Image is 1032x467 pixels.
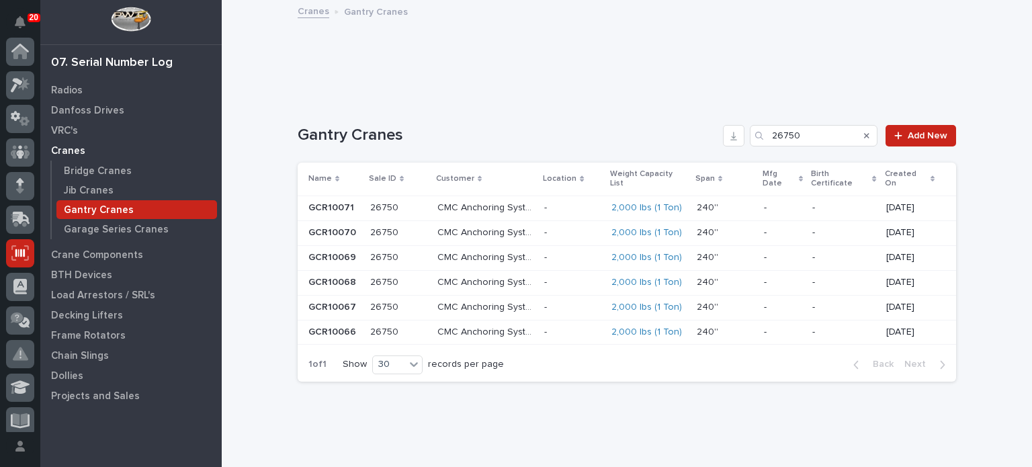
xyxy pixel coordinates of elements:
p: - [544,249,550,263]
tr: GCR10067GCR10067 2675026750 CMC Anchoring SystemsCMC Anchoring Systems -- 2,000 lbs (1 Ton) 240''... [298,295,956,320]
div: 07. Serial Number Log [51,56,173,71]
p: Bridge Cranes [64,165,132,177]
p: CMC Anchoring Systems [437,200,536,214]
p: 1 of 1 [298,348,337,381]
p: 26750 [370,274,401,288]
a: Cranes [298,3,329,18]
p: Dollies [51,370,83,382]
a: 2,000 lbs (1 Ton) [611,327,682,338]
span: Back [865,358,894,370]
p: GCR10070 [308,224,359,239]
p: - [544,224,550,239]
p: [DATE] [886,202,935,214]
a: Dollies [40,366,222,386]
p: Cranes [51,145,85,157]
a: Danfoss Drives [40,100,222,120]
p: Mfg Date [763,167,795,192]
p: - [812,302,875,313]
tr: GCR10066GCR10066 2675026750 CMC Anchoring SystemsCMC Anchoring Systems -- 2,000 lbs (1 Ton) 240''... [298,320,956,345]
p: - [812,227,875,239]
tr: GCR10070GCR10070 2675026750 CMC Anchoring SystemsCMC Anchoring Systems -- 2,000 lbs (1 Ton) 240''... [298,220,956,245]
h1: Gantry Cranes [298,126,718,145]
p: Decking Lifters [51,310,123,322]
p: Danfoss Drives [51,105,124,117]
p: GCR10066 [308,324,359,338]
div: Notifications20 [17,16,34,38]
a: Bridge Cranes [52,161,222,180]
p: - [544,324,550,338]
p: 240'' [697,274,721,288]
p: Gantry Cranes [344,3,408,18]
img: Workspace Logo [111,7,150,32]
p: 240'' [697,299,721,313]
p: - [764,327,802,338]
p: CMC Anchoring Systems [437,249,536,263]
a: Load Arrestors / SRL's [40,285,222,305]
p: VRC's [51,125,78,137]
p: 20 [30,13,38,22]
p: - [544,299,550,313]
p: GCR10069 [308,249,359,263]
tr: GCR10068GCR10068 2675026750 CMC Anchoring SystemsCMC Anchoring Systems -- 2,000 lbs (1 Ton) 240''... [298,270,956,295]
a: 2,000 lbs (1 Ton) [611,277,682,288]
p: - [764,227,802,239]
p: Name [308,171,332,186]
p: - [812,327,875,338]
a: 2,000 lbs (1 Ton) [611,252,682,263]
p: 240'' [697,200,721,214]
a: Add New [886,125,956,146]
p: 240'' [697,224,721,239]
p: CMC Anchoring Systems [437,274,536,288]
p: 26750 [370,249,401,263]
p: - [764,277,802,288]
span: Next [904,358,934,370]
button: Next [899,358,956,370]
p: - [764,252,802,263]
p: records per page [428,359,504,370]
a: Frame Rotators [40,325,222,345]
p: [DATE] [886,277,935,288]
p: Gantry Cranes [64,204,134,216]
p: GCR10068 [308,274,359,288]
a: Radios [40,80,222,100]
p: - [764,202,802,214]
a: Gantry Cranes [52,200,222,219]
p: Show [343,359,367,370]
a: Garage Series Cranes [52,220,222,239]
p: Chain Slings [51,350,109,362]
p: CMC Anchoring Systems [437,299,536,313]
p: 26750 [370,224,401,239]
tr: GCR10069GCR10069 2675026750 CMC Anchoring SystemsCMC Anchoring Systems -- 2,000 lbs (1 Ton) 240''... [298,245,956,270]
span: Add New [908,131,947,140]
a: 2,000 lbs (1 Ton) [611,202,682,214]
p: GCR10071 [308,200,357,214]
a: Decking Lifters [40,305,222,325]
p: Created On [885,167,927,192]
a: Cranes [40,140,222,161]
p: [DATE] [886,227,935,239]
p: - [764,302,802,313]
p: - [544,274,550,288]
p: CMC Anchoring Systems [437,324,536,338]
p: Jib Cranes [64,185,114,197]
p: BTH Devices [51,269,112,282]
p: Sale ID [369,171,396,186]
a: Crane Components [40,245,222,265]
input: Search [750,125,877,146]
p: CMC Anchoring Systems [437,224,536,239]
p: 240'' [697,249,721,263]
p: Projects and Sales [51,390,140,402]
p: Load Arrestors / SRL's [51,290,155,302]
p: [DATE] [886,302,935,313]
p: Span [695,171,715,186]
p: 240'' [697,324,721,338]
button: Back [843,358,899,370]
p: Customer [436,171,474,186]
button: Notifications [6,8,34,36]
a: Chain Slings [40,345,222,366]
p: [DATE] [886,327,935,338]
a: VRC's [40,120,222,140]
p: Frame Rotators [51,330,126,342]
p: 26750 [370,299,401,313]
